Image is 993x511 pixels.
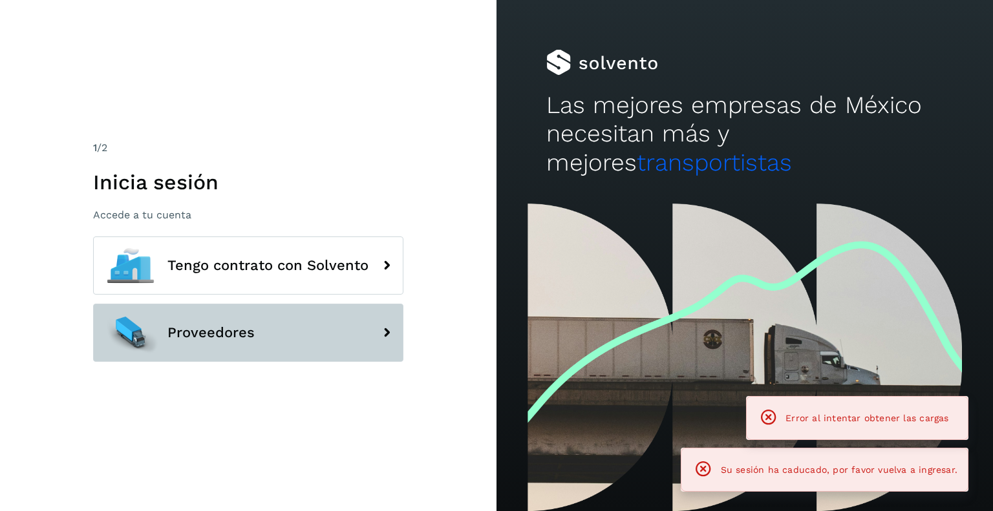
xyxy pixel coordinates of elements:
button: Proveedores [93,304,403,362]
h1: Inicia sesión [93,170,403,194]
h2: Las mejores empresas de México necesitan más y mejores [546,91,943,177]
span: Proveedores [167,325,255,340]
span: Error al intentar obtener las cargas [785,413,948,423]
p: Accede a tu cuenta [93,209,403,221]
span: Su sesión ha caducado, por favor vuelva a ingresar. [721,464,957,475]
span: 1 [93,141,97,154]
span: Tengo contrato con Solvento [167,258,368,273]
div: /2 [93,140,403,156]
button: Tengo contrato con Solvento [93,236,403,295]
span: transportistas [637,149,792,176]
